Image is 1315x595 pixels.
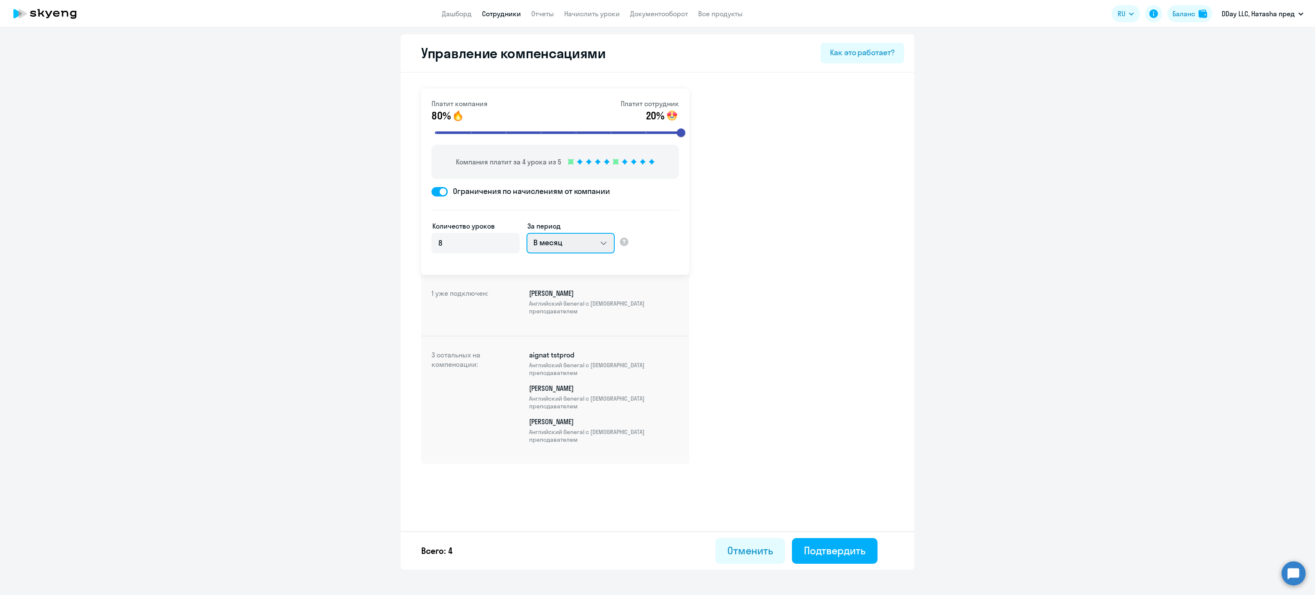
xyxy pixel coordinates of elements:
[431,98,488,109] p: Платит компания
[715,538,785,564] button: Отменить
[411,45,606,62] h2: Управление компенсациями
[646,109,664,122] span: 20%
[482,9,521,18] a: Сотрудники
[529,350,679,377] p: aignat tstprod
[1222,9,1295,19] p: DDay LLC, Натаsha пред
[804,544,866,557] div: Подтвердить
[529,384,679,410] p: [PERSON_NAME]
[1172,9,1195,19] div: Баланс
[527,221,561,231] label: За период
[421,545,452,557] p: Всего: 4
[529,417,679,443] p: [PERSON_NAME]
[830,47,895,58] div: Как это работает?
[1217,3,1308,24] button: DDay LLC, Натаsha пред
[821,43,904,63] button: Как это работает?
[1118,9,1125,19] span: RU
[431,289,500,322] h4: 1 уже подключен:
[529,300,679,315] span: Английский General с [DEMOGRAPHIC_DATA] преподавателем
[456,157,561,167] p: Компания платит за 4 урока из 5
[432,221,495,231] label: Количество уроков
[451,109,465,122] img: smile
[448,186,610,197] span: Ограничения по начислениям от компании
[792,538,878,564] button: Подтвердить
[698,9,743,18] a: Все продукты
[442,9,472,18] a: Дашборд
[1199,9,1207,18] img: balance
[621,98,679,109] p: Платит сотрудник
[630,9,688,18] a: Документооборот
[431,109,450,122] span: 80%
[1167,5,1212,22] button: Балансbalance
[529,289,679,315] p: [PERSON_NAME]
[531,9,554,18] a: Отчеты
[529,395,679,410] span: Английский General с [DEMOGRAPHIC_DATA] преподавателем
[529,361,679,377] span: Английский General с [DEMOGRAPHIC_DATA] преподавателем
[564,9,620,18] a: Начислить уроки
[665,109,679,122] img: smile
[1112,5,1140,22] button: RU
[727,544,773,557] div: Отменить
[529,428,679,443] span: Английский General с [DEMOGRAPHIC_DATA] преподавателем
[431,350,500,450] h4: 3 остальных на компенсации:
